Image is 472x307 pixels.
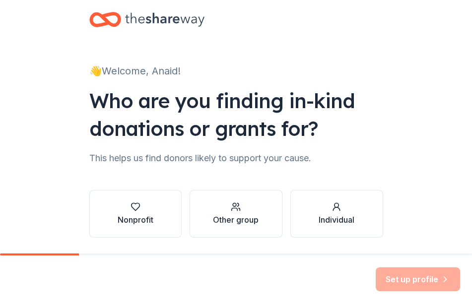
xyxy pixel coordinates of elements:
button: Nonprofit [89,190,182,238]
div: 👋 Welcome, Anaid! [89,63,383,79]
div: Who are you finding in-kind donations or grants for? [89,87,383,142]
button: Individual [290,190,383,238]
button: Other group [190,190,282,238]
div: Nonprofit [118,214,153,226]
div: This helps us find donors likely to support your cause. [89,150,383,166]
div: Other group [213,214,259,226]
div: Individual [319,214,354,226]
